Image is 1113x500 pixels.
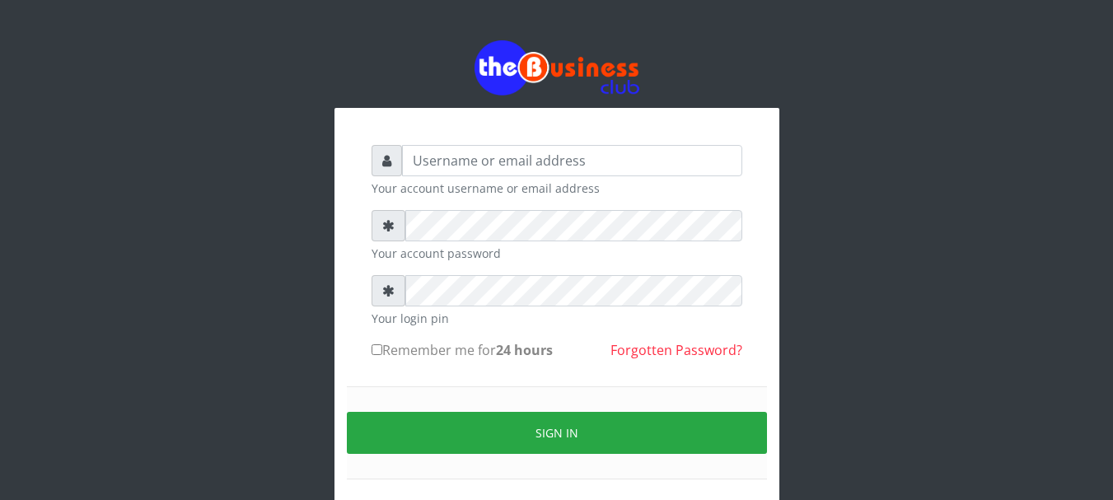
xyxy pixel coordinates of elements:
[610,341,742,359] a: Forgotten Password?
[372,344,382,355] input: Remember me for24 hours
[372,310,742,327] small: Your login pin
[402,145,742,176] input: Username or email address
[372,180,742,197] small: Your account username or email address
[347,412,767,454] button: Sign in
[372,245,742,262] small: Your account password
[372,340,553,360] label: Remember me for
[496,341,553,359] b: 24 hours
